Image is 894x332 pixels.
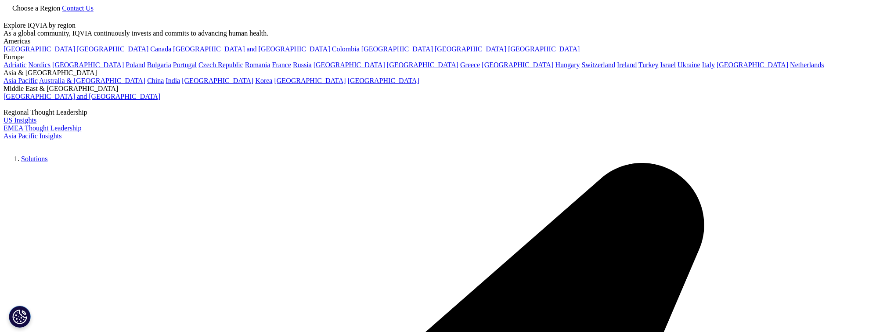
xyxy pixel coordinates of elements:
a: Poland [126,61,145,69]
a: [GEOGRAPHIC_DATA] [4,45,75,53]
a: Romania [245,61,270,69]
a: Contact Us [62,4,94,12]
a: [GEOGRAPHIC_DATA] [314,61,385,69]
a: Russia [293,61,312,69]
a: [GEOGRAPHIC_DATA] [77,45,148,53]
a: India [166,77,180,84]
a: [GEOGRAPHIC_DATA] and [GEOGRAPHIC_DATA] [173,45,330,53]
div: Asia & [GEOGRAPHIC_DATA] [4,69,890,77]
a: [GEOGRAPHIC_DATA] [274,77,346,84]
div: Americas [4,37,890,45]
a: Canada [150,45,171,53]
a: Australia & [GEOGRAPHIC_DATA] [39,77,145,84]
a: EMEA Thought Leadership [4,124,81,132]
a: Ireland [617,61,637,69]
a: [GEOGRAPHIC_DATA] [182,77,253,84]
a: Korea [255,77,272,84]
div: Middle East & [GEOGRAPHIC_DATA] [4,85,890,93]
a: Bulgaria [147,61,171,69]
a: Turkey [638,61,659,69]
a: [GEOGRAPHIC_DATA] [435,45,506,53]
a: France [272,61,292,69]
a: Hungary [555,61,580,69]
a: Asia Pacific Insights [4,132,61,140]
div: Regional Thought Leadership [4,108,890,116]
a: Adriatic [4,61,26,69]
span: Choose a Region [12,4,60,12]
a: [GEOGRAPHIC_DATA] [387,61,458,69]
a: Czech Republic [198,61,243,69]
a: [GEOGRAPHIC_DATA] and [GEOGRAPHIC_DATA] [4,93,160,100]
a: [GEOGRAPHIC_DATA] [52,61,124,69]
a: Portugal [173,61,197,69]
a: [GEOGRAPHIC_DATA] [482,61,553,69]
div: As a global community, IQVIA continuously invests and commits to advancing human health. [4,29,890,37]
a: Netherlands [790,61,824,69]
a: Ukraine [678,61,700,69]
a: Italy [702,61,715,69]
a: Switzerland [581,61,615,69]
a: [GEOGRAPHIC_DATA] [508,45,580,53]
a: Solutions [21,155,47,162]
button: Cookies Settings [9,306,31,328]
a: US Insights [4,116,36,124]
a: Nordics [28,61,50,69]
div: Europe [4,53,890,61]
a: [GEOGRAPHIC_DATA] [361,45,433,53]
a: China [147,77,164,84]
a: Colombia [332,45,360,53]
a: Greece [460,61,480,69]
a: [GEOGRAPHIC_DATA] [717,61,788,69]
div: Explore IQVIA by region [4,22,890,29]
a: [GEOGRAPHIC_DATA] [348,77,419,84]
a: Israel [660,61,676,69]
a: Asia Pacific [4,77,38,84]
